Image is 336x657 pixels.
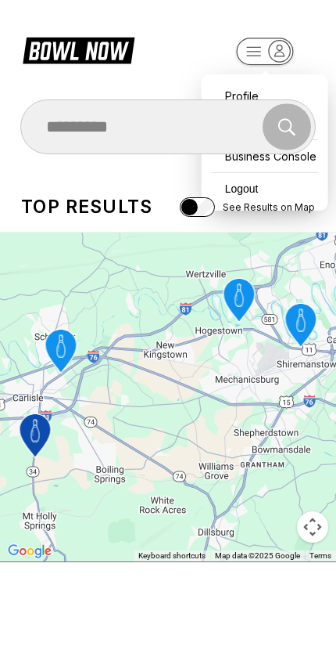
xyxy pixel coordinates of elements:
button: Map camera controls [297,511,328,543]
a: Open this area in Google Maps (opens a new window) [4,541,55,561]
img: Google [4,541,55,561]
input: See Results on Map [180,197,215,217]
gmp-advanced-marker: Strike Zone Bowling Center [35,325,88,380]
a: Terms (opens in new tab) [309,551,331,560]
button: Keyboard shortcuts [138,551,206,561]
div: Top results [21,196,152,218]
gmp-advanced-marker: Trindle Bowl [275,299,327,354]
span: Map data ©2025 Google [215,551,300,560]
gmp-advanced-marker: Midway Bowling - Carlisle [9,410,62,464]
span: See Results on Map [223,201,315,213]
gmp-advanced-marker: ABC West Lanes and Lounge [213,274,266,329]
a: Profile [209,82,320,110]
